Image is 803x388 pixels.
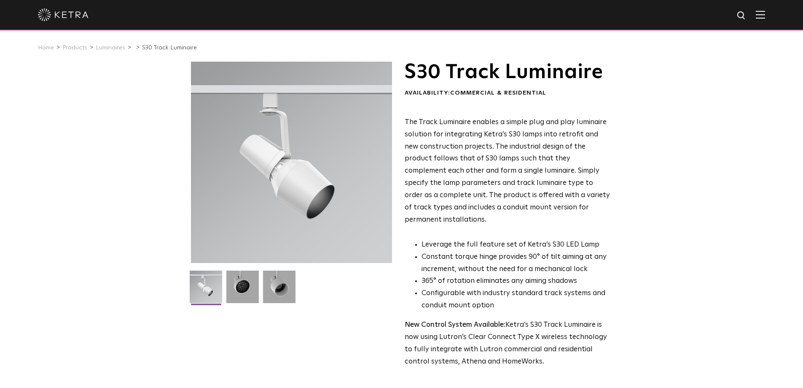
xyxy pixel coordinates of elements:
a: Home [38,45,54,51]
a: Luminaires [96,45,125,51]
li: Leverage the full feature set of Ketra’s S30 LED Lamp [422,239,610,251]
img: S30-Track-Luminaire-2021-Web-Square [190,271,222,309]
a: Products [62,45,87,51]
div: Availability: [405,89,610,98]
h1: S30 Track Luminaire [405,62,610,83]
strong: New Control System Available: [405,321,505,328]
img: Hamburger%20Nav.svg [756,11,765,19]
span: The Track Luminaire enables a simple plug and play luminaire solution for integrating Ketra’s S30... [405,119,610,223]
p: Ketra’s S30 Track Luminaire is now using Lutron’s Clear Connect Type X wireless technology to ful... [405,319,610,368]
li: Constant torque hinge provides 90° of tilt aiming at any increment, without the need for a mechan... [422,251,610,276]
a: S30 Track Luminaire [142,45,197,51]
img: 3b1b0dc7630e9da69e6b [226,271,259,309]
img: search icon [736,11,747,21]
img: 9e3d97bd0cf938513d6e [263,271,295,309]
li: Configurable with industry standard track systems and conduit mount option [422,288,610,312]
img: ketra-logo-2019-white [38,8,89,21]
li: 365° of rotation eliminates any aiming shadows [422,275,610,288]
span: Commercial & Residential [450,90,546,96]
